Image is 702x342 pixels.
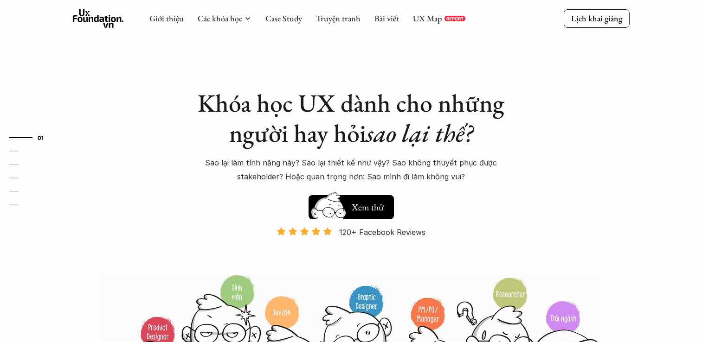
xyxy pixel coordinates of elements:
[9,132,53,143] a: 01
[366,117,473,149] em: sao lại thế?
[269,227,434,273] a: 120+ Facebook Reviews
[571,13,622,24] p: Lịch khai giảng
[564,9,630,27] a: Lịch khai giảng
[189,88,514,148] h1: Khóa học UX dành cho những người hay hỏi
[149,13,184,24] a: Giới thiệu
[446,16,464,21] p: REPORT
[309,190,394,219] a: Xem thử
[38,134,44,140] strong: 01
[350,201,385,214] h5: Xem thử
[316,13,361,24] a: Truyện tranh
[265,13,302,24] a: Case Study
[339,225,425,239] p: 120+ Facebook Reviews
[374,13,399,24] a: Bài viết
[189,156,514,184] p: Sao lại làm tính năng này? Sao lại thiết kế như vậy? Sao không thuyết phục được stakeholder? Hoặc...
[198,13,242,24] a: Các khóa học
[413,13,442,24] a: UX Map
